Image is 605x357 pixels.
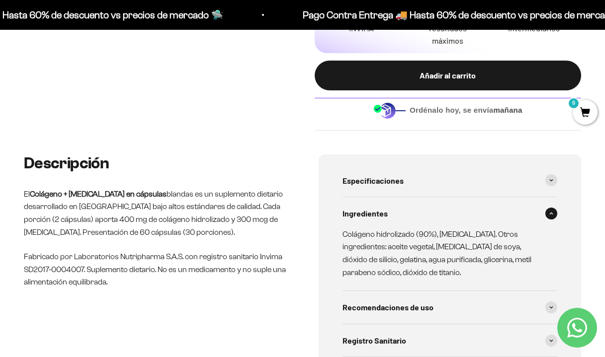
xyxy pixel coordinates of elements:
mark: 0 [568,97,580,109]
span: Ordénalo hoy, se envía [410,105,522,116]
span: Enviar [163,148,205,165]
p: Colágeno hidrolizado (90%), [MEDICAL_DATA]. Otros ingredientes: aceite vegetal, [MEDICAL_DATA] de... [343,228,546,279]
div: Añadir al carrito [335,69,562,82]
button: Añadir al carrito [315,61,582,90]
span: Recomendaciones de uso [343,301,433,314]
p: Fabricado por Laboratorios Nutripharma S.A.S. con registro sanitario Invima SD2017-0004007. Suple... [24,250,287,288]
a: 0 [573,108,598,119]
summary: Ingredientes [343,197,558,230]
span: Especificaciones [343,174,404,187]
div: Un aval de expertos o estudios clínicos en la página. [12,47,206,74]
span: Ingredientes [343,207,388,220]
div: La confirmación de la pureza de los ingredientes. [12,116,206,143]
div: Más detalles sobre la fecha exacta de entrega. [12,76,206,94]
img: Despacho sin intermediarios [373,102,406,119]
span: Registro Sanitario [343,334,406,347]
p: ¿Qué te daría la seguridad final para añadir este producto a tu carrito? [12,16,206,39]
summary: Recomendaciones de uso [343,291,558,324]
b: mañana [493,106,522,114]
button: Enviar [162,148,206,165]
summary: Especificaciones [343,164,558,197]
h2: Descripción [24,154,287,172]
strong: Colágeno + [MEDICAL_DATA] en cápsulas [30,190,167,198]
p: El blandas es un suplemento dietario desarrollado en [GEOGRAPHIC_DATA] bajo altos estándares de c... [24,188,287,238]
div: Un mensaje de garantía de satisfacción visible. [12,96,206,114]
summary: Registro Sanitario [343,324,558,357]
